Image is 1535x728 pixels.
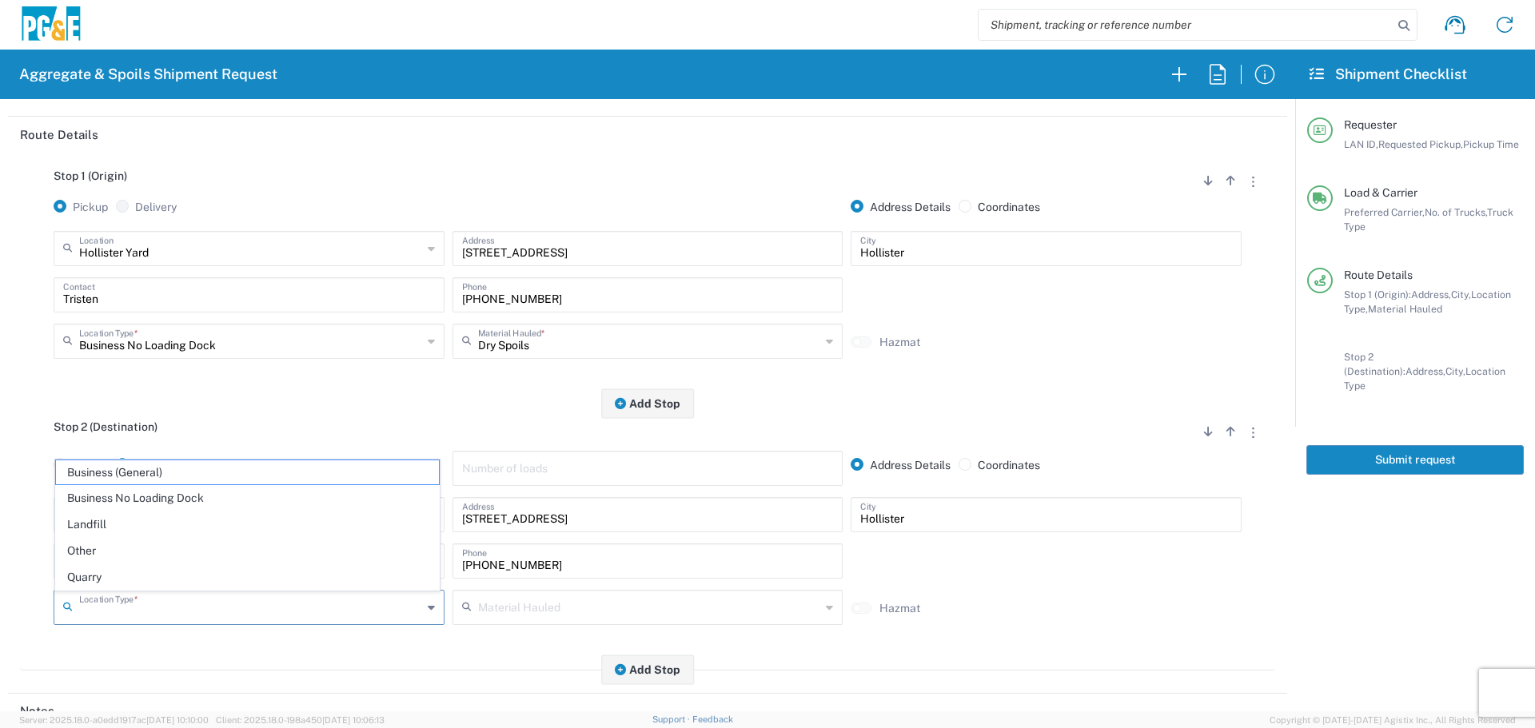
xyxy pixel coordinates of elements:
span: Client: 2025.18.0-198a450 [216,715,385,725]
span: Other [56,539,439,563]
span: Stop 1 (Origin): [1344,288,1411,300]
span: Stop 1 (Origin) [54,169,127,182]
img: pge [19,6,83,44]
label: Coordinates [959,458,1040,472]
span: Preferred Carrier, [1344,206,1425,218]
span: Quarry [56,565,439,590]
h2: Route Details [20,127,98,143]
span: LAN ID, [1344,138,1378,150]
span: Server: 2025.18.0-a0edd1917ac [19,715,209,725]
label: Address Details [851,458,951,472]
label: Coordinates [959,200,1040,214]
span: No. of Trucks, [1425,206,1487,218]
span: Load & Carrier [1344,186,1417,199]
h2: Shipment Checklist [1310,65,1467,84]
label: Address Details [851,200,951,214]
span: Requester [1344,118,1397,131]
button: Add Stop [601,654,694,684]
span: Stop 2 (Destination): [1344,351,1405,377]
span: Stop 2 (Destination) [54,420,157,433]
span: City, [1451,288,1471,300]
button: Submit request [1306,445,1524,475]
h2: Notes [20,703,54,719]
span: [DATE] 10:06:13 [322,715,385,725]
input: Shipment, tracking or reference number [979,10,1393,40]
h2: Aggregate & Spoils Shipment Request [19,65,277,84]
button: Add Stop [601,388,694,418]
span: Pickup Time [1463,138,1519,150]
a: Support [652,714,692,724]
span: Copyright © [DATE]-[DATE] Agistix Inc., All Rights Reserved [1270,713,1516,727]
span: City, [1445,365,1465,377]
span: [DATE] 10:10:00 [146,715,209,725]
span: Route Details [1344,269,1413,281]
span: Landfill [56,512,439,537]
span: Address, [1405,365,1445,377]
label: Hazmat [879,335,920,349]
label: Hazmat [879,601,920,615]
span: Requested Pickup, [1378,138,1463,150]
span: Material Hauled [1368,303,1442,315]
a: Feedback [692,714,733,724]
span: Address, [1411,288,1451,300]
span: Business No Loading Dock [56,486,439,511]
span: Business (General) [56,460,439,485]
